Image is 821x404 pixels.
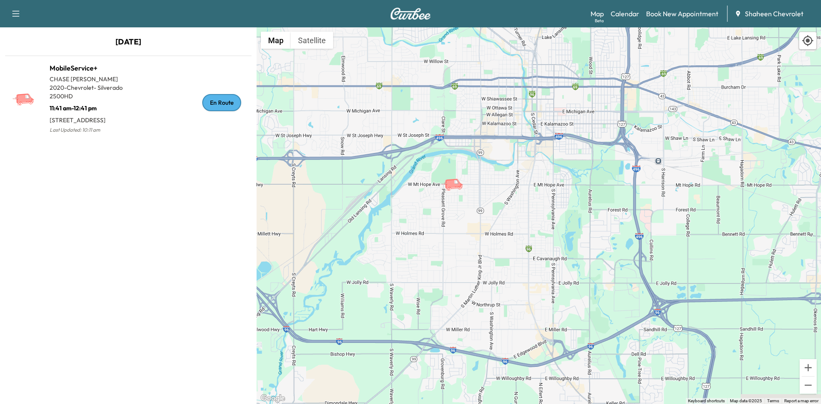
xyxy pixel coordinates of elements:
p: Last Updated: 10:11 am [50,124,128,136]
button: Keyboard shortcuts [688,398,725,404]
span: Map data ©2025 [730,398,762,403]
a: Report a map error [784,398,818,403]
gmp-advanced-marker: MobileService+ [441,169,471,184]
p: 2020 - Chevrolet - Silverado 2500HD [50,83,128,100]
a: MapBeta [591,9,604,19]
div: En Route [202,94,241,111]
div: Recenter map [799,32,817,50]
a: Terms (opens in new tab) [767,398,779,403]
h1: MobileService+ [50,63,128,73]
p: 11:41 am - 12:41 pm [50,100,128,112]
p: [STREET_ADDRESS] [50,112,128,124]
a: Calendar [611,9,639,19]
p: CHASE [PERSON_NAME] [50,75,128,83]
button: Show street map [261,32,291,49]
span: Shaheen Chevrolet [745,9,803,19]
img: Curbee Logo [390,8,431,20]
div: Beta [595,18,604,24]
a: Open this area in Google Maps (opens a new window) [259,393,287,404]
button: Show satellite imagery [291,32,333,49]
a: Book New Appointment [646,9,718,19]
button: Zoom in [800,359,817,376]
img: Google [259,393,287,404]
button: Zoom out [800,377,817,394]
